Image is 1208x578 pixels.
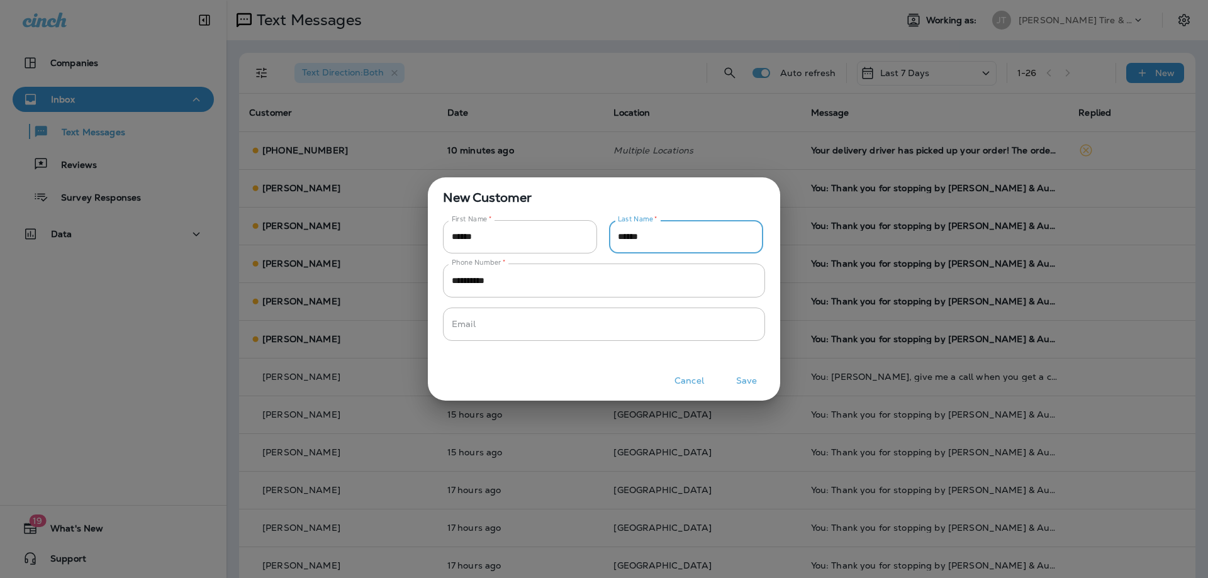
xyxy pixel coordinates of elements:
span: New Customer [428,177,780,208]
label: Last Name [618,214,657,224]
button: Cancel [666,371,713,391]
label: First Name [452,214,492,224]
button: Save [723,371,770,391]
label: Phone Number [452,258,505,267]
